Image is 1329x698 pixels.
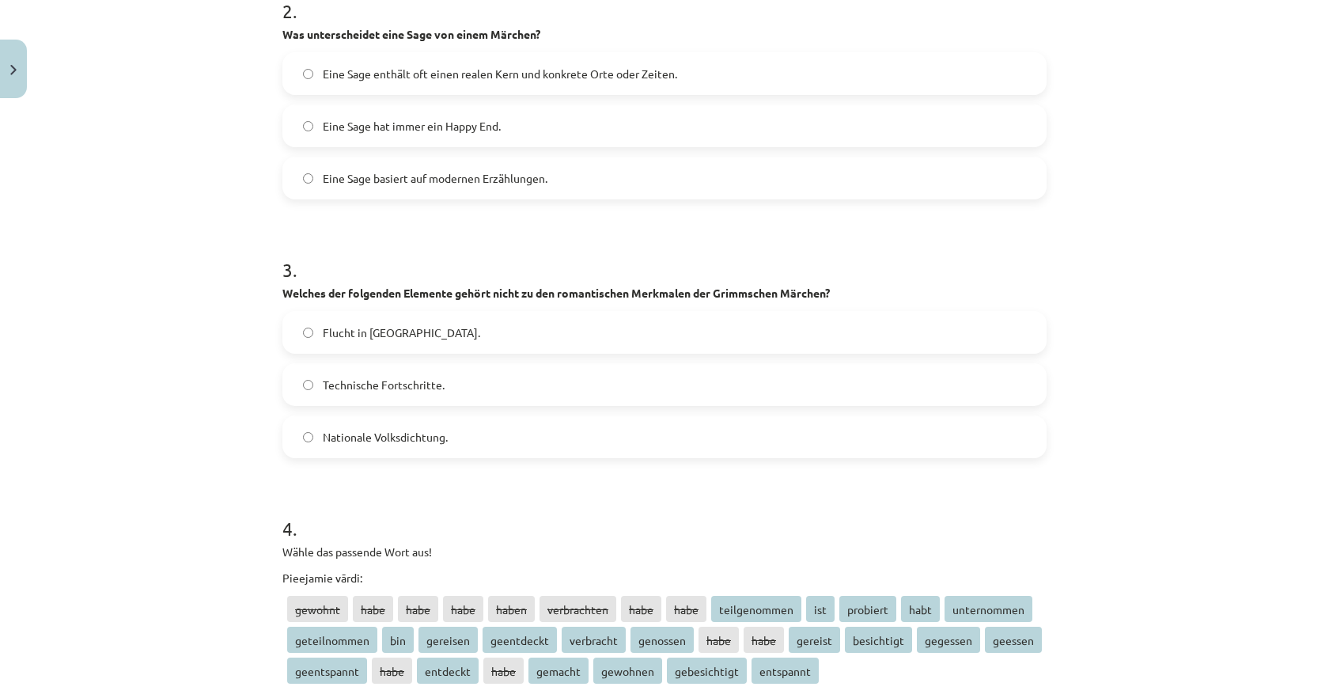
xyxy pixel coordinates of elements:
span: gewohnt [287,596,348,622]
strong: Was unterscheidet eine Sage von einem Märchen? [282,27,540,41]
input: Eine Sage hat immer ein Happy End. [303,121,313,131]
span: Technische Fortschritte. [323,377,445,393]
span: gewohnen [593,658,662,684]
span: gebesichtigt [667,658,747,684]
span: entdeckt [417,658,479,684]
span: geteilnommen [287,627,377,653]
span: habe [699,627,739,653]
span: habe [372,658,412,684]
h1: 3 . [282,231,1047,280]
span: habe [483,658,524,684]
input: Eine Sage basiert auf modernen Erzählungen. [303,173,313,184]
span: geentspannt [287,658,367,684]
span: entspannt [752,658,819,684]
span: besichtigt [845,627,912,653]
span: Eine Sage basiert auf modernen Erzählungen. [323,170,547,187]
span: geentdeckt [483,627,557,653]
span: unternommen [945,596,1032,622]
span: habt [901,596,940,622]
span: gereisen [418,627,478,653]
span: verbrachten [540,596,616,622]
span: habe [443,596,483,622]
span: gereist [789,627,840,653]
span: gegessen [917,627,980,653]
span: genossen [630,627,694,653]
span: geessen [985,627,1042,653]
span: Eine Sage enthält oft einen realen Kern und konkrete Orte oder Zeiten. [323,66,677,82]
h1: 4 . [282,490,1047,539]
span: Flucht in [GEOGRAPHIC_DATA]. [323,324,480,341]
span: ist [806,596,835,622]
input: Flucht in [GEOGRAPHIC_DATA]. [303,328,313,338]
input: Eine Sage enthält oft einen realen Kern und konkrete Orte oder Zeiten. [303,69,313,79]
input: Technische Fortschritte. [303,380,313,390]
span: habe [621,596,661,622]
span: probiert [839,596,896,622]
span: habe [398,596,438,622]
span: habe [744,627,784,653]
p: Pieejamie vārdi: [282,570,1047,586]
img: icon-close-lesson-0947bae3869378f0d4975bcd49f059093ad1ed9edebbc8119c70593378902aed.svg [10,65,17,75]
span: haben [488,596,535,622]
span: gemacht [528,658,589,684]
span: bin [382,627,414,653]
span: habe [666,596,706,622]
span: teilgenommen [711,596,801,622]
input: Nationale Volksdichtung. [303,432,313,442]
span: Nationale Volksdichtung. [323,429,448,446]
span: Eine Sage hat immer ein Happy End. [323,118,501,135]
strong: Welches der folgenden Elemente gehört nicht zu den romantischen Merkmalen der Grimmschen Märchen? [282,286,830,300]
p: Wähle das passende Wort aus! [282,544,1047,560]
span: habe [353,596,393,622]
span: verbracht [562,627,626,653]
